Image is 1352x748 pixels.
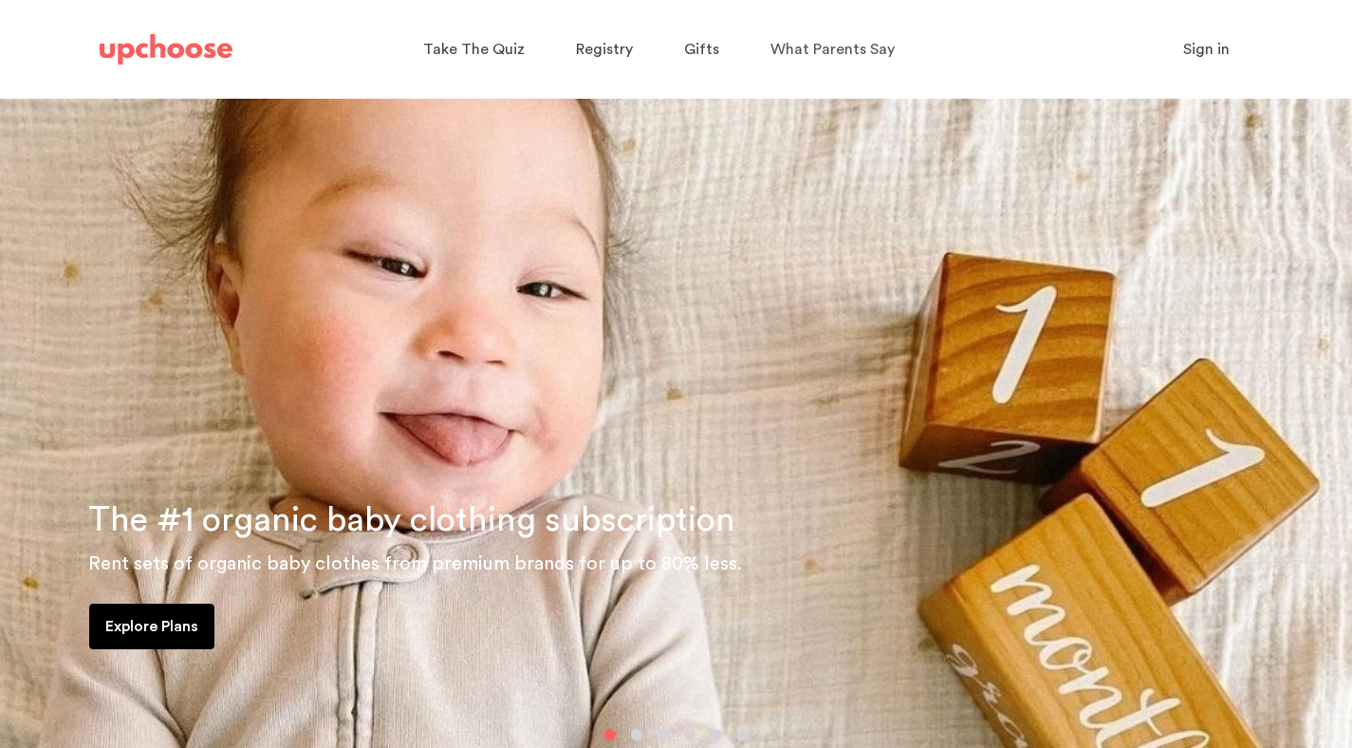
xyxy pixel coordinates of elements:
[100,30,232,69] a: UpChoose
[100,34,232,65] img: UpChoose
[1159,30,1253,68] button: Sign in
[576,42,633,57] span: Registry
[105,615,198,638] p: Explore Plans
[684,31,725,68] a: Gifts
[576,31,639,68] a: Registry
[770,31,900,68] a: What Parents Say
[770,42,895,57] span: What Parents Say
[1183,42,1230,57] span: Sign in
[89,604,214,649] a: Explore Plans
[423,31,530,68] a: Take The Quiz
[423,42,525,57] span: Take The Quiz
[684,42,719,57] span: Gifts
[88,503,735,537] span: The #1 organic baby clothing subscription
[88,549,1329,579] p: Rent sets of organic baby clothes from premium brands for up to 80% less.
